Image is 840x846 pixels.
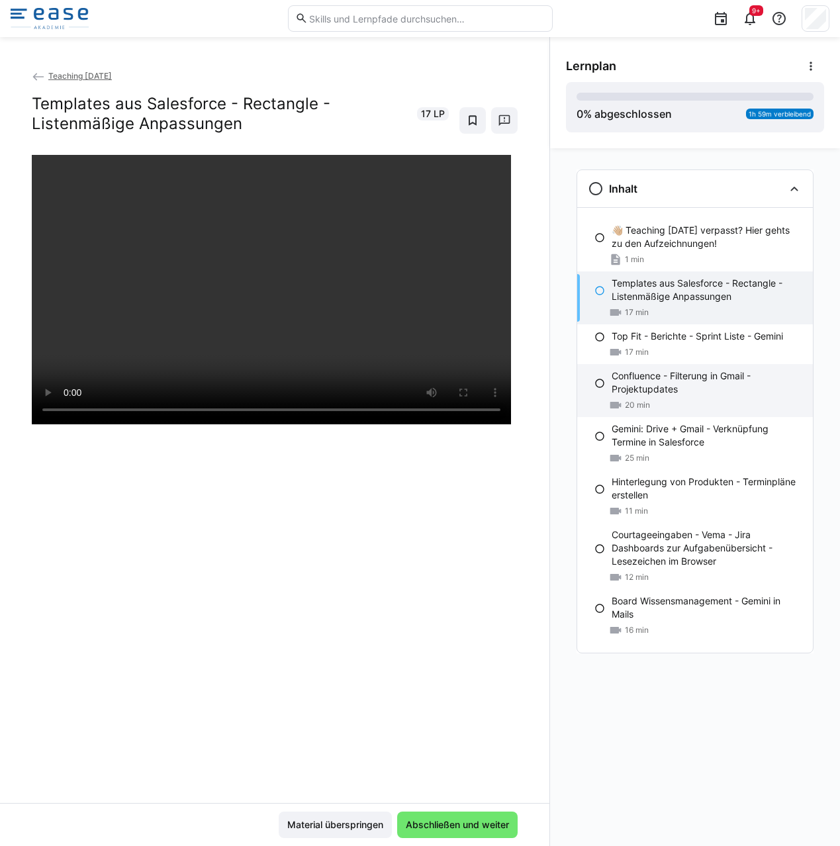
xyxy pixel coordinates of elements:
[577,106,672,122] div: % abgeschlossen
[32,71,112,81] a: Teaching [DATE]
[577,107,583,120] span: 0
[404,818,511,831] span: Abschließen und weiter
[566,59,616,73] span: Lernplan
[308,13,545,24] input: Skills und Lernpfade durchsuchen…
[625,307,649,318] span: 17 min
[612,475,802,502] p: Hinterlegung von Produkten - Terminpläne erstellen
[625,347,649,357] span: 17 min
[625,506,648,516] span: 11 min
[612,528,802,568] p: Courtageeingaben - Vema - Jira Dashboards zur Aufgabenübersicht - Lesezeichen im Browser
[612,369,802,396] p: Confluence - Filterung in Gmail - Projektupdates
[749,110,811,118] span: 1h 59m verbleibend
[609,182,637,195] h3: Inhalt
[612,224,802,250] p: 👋🏼 Teaching [DATE] verpasst? Hier gehts zu den Aufzeichnungen!
[625,572,649,583] span: 12 min
[279,812,392,838] button: Material überspringen
[32,94,409,134] h2: Templates aus Salesforce - Rectangle - Listenmäßige Anpassungen
[397,812,518,838] button: Abschließen und weiter
[625,254,644,265] span: 1 min
[625,453,649,463] span: 25 min
[612,330,783,343] p: Top Fit - Berichte - Sprint Liste - Gemini
[612,422,802,449] p: Gemini: Drive + Gmail - Verknüpfung Termine in Salesforce
[625,400,650,410] span: 20 min
[612,594,802,621] p: Board Wissensmanagement - Gemini in Mails
[48,71,112,81] span: Teaching [DATE]
[625,625,649,635] span: 16 min
[421,107,445,120] span: 17 LP
[612,277,802,303] p: Templates aus Salesforce - Rectangle - Listenmäßige Anpassungen
[752,7,761,15] span: 9+
[285,818,385,831] span: Material überspringen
